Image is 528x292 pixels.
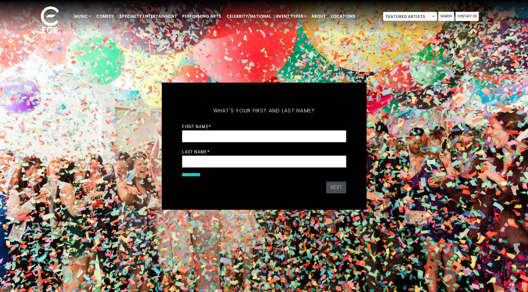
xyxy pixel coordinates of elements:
[383,12,437,21] span: Featured Artists
[383,12,437,21] span: Featured Artists
[33,5,66,36] img: ece_new_logo_whitev2-1.png
[180,11,224,22] a: Performing Arts
[182,124,211,129] label: First Name
[438,12,454,21] a: Search
[182,99,346,123] h5: What's your first and last name?
[224,11,274,22] a: Celebrity/National
[117,11,180,22] a: Specialty Entertainment
[72,11,94,22] a: Music
[455,12,479,21] a: Contact Us
[94,11,117,22] a: Comedy
[274,11,309,22] a: Event Types
[309,11,328,22] a: About
[182,149,210,155] label: Last Name
[328,11,358,22] a: Locations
